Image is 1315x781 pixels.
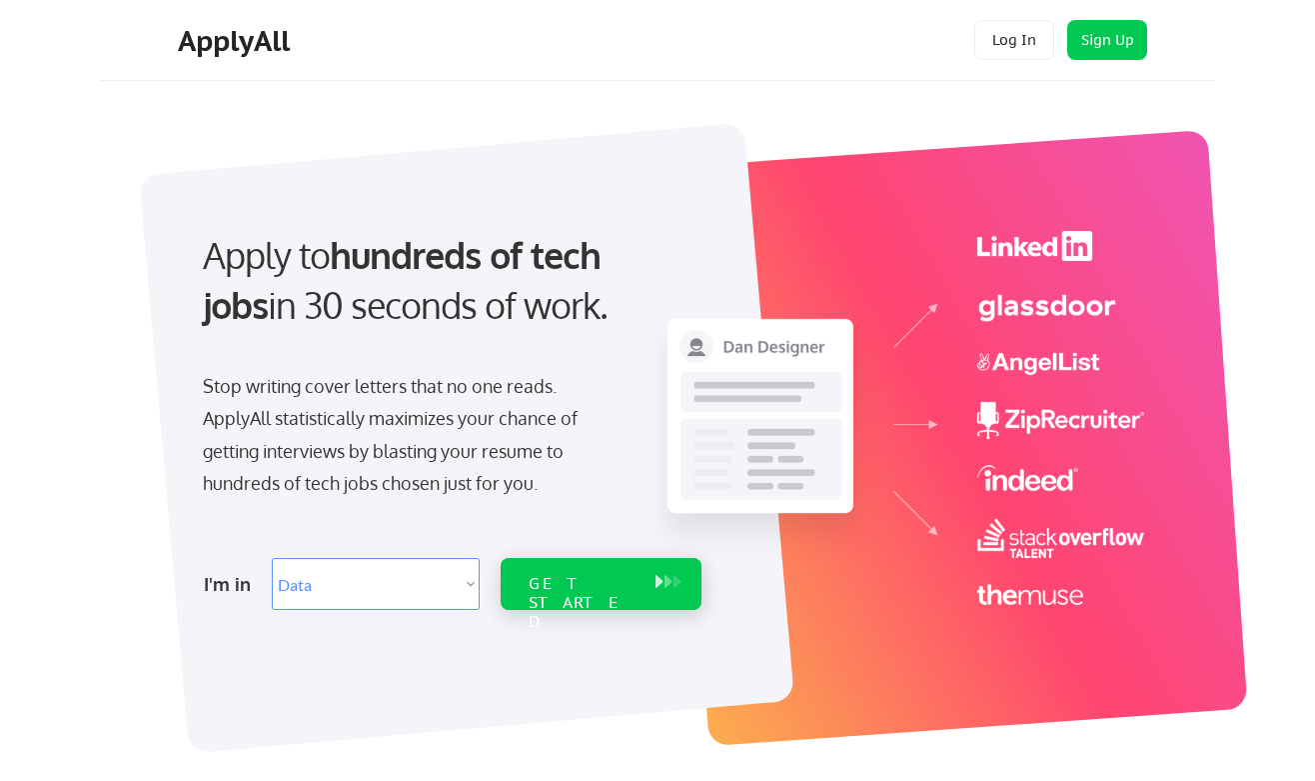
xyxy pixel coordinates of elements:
[178,24,296,58] div: ApplyAll
[203,232,610,327] strong: hundreds of tech jobs
[203,230,693,331] div: Apply to in 30 seconds of work.
[1067,20,1147,60] button: Sign Up
[203,370,614,500] div: Stop writing cover letters that no one reads. ApplyAll statistically maximizes your chance of get...
[204,568,260,600] div: I'm in
[529,574,636,632] div: GET STARTED
[974,20,1054,60] button: Log In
